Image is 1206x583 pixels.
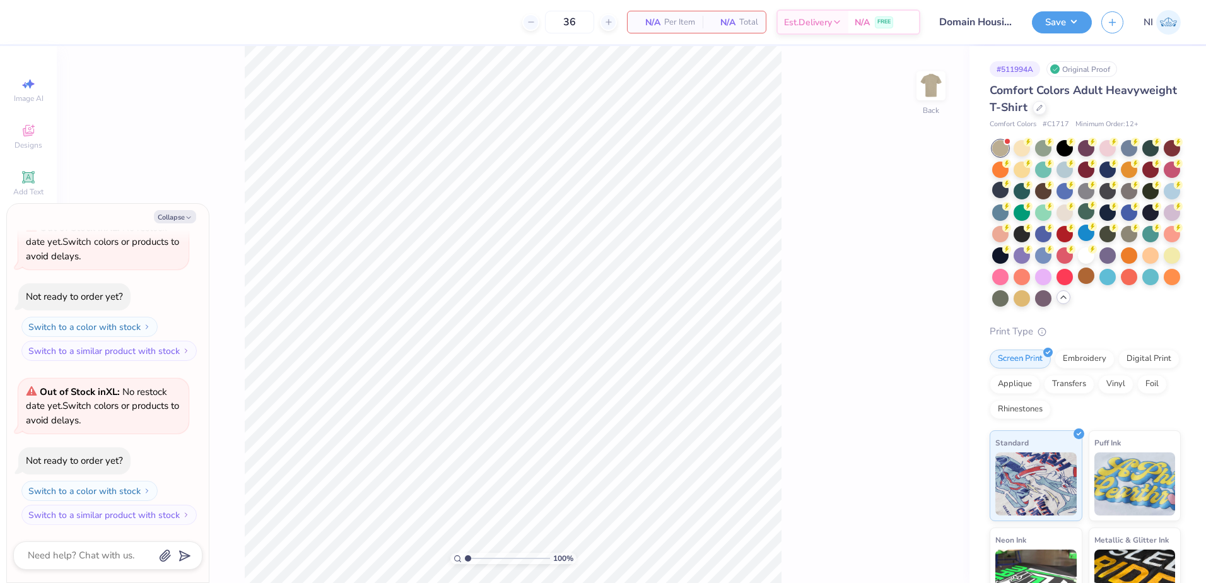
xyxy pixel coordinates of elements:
[21,341,197,361] button: Switch to a similar product with stock
[1156,10,1181,35] img: Nicole Isabelle Dimla
[1118,350,1180,368] div: Digital Print
[995,452,1077,515] img: Standard
[143,323,151,331] img: Switch to a color with stock
[877,18,891,26] span: FREE
[1094,533,1169,546] span: Metallic & Glitter Ink
[923,105,939,116] div: Back
[40,386,122,398] strong: Out of Stock in XL :
[26,386,179,427] span: Switch colors or products to avoid delays.
[918,73,944,98] img: Back
[990,324,1181,339] div: Print Type
[1046,61,1117,77] div: Original Proof
[26,290,123,303] div: Not ready to order yet?
[990,350,1051,368] div: Screen Print
[14,93,44,103] span: Image AI
[1043,119,1069,130] span: # C1717
[40,221,122,234] strong: Out of Stock in XL :
[21,505,197,525] button: Switch to a similar product with stock
[990,61,1040,77] div: # 511994A
[1144,10,1181,35] a: NI
[784,16,832,29] span: Est. Delivery
[26,454,123,467] div: Not ready to order yet?
[635,16,660,29] span: N/A
[990,400,1051,419] div: Rhinestones
[1137,375,1167,394] div: Foil
[1075,119,1139,130] span: Minimum Order: 12 +
[182,347,190,355] img: Switch to a similar product with stock
[1144,15,1153,30] span: NI
[21,317,158,337] button: Switch to a color with stock
[930,9,1022,35] input: Untitled Design
[13,187,44,197] span: Add Text
[553,553,573,564] span: 100 %
[1094,452,1176,515] img: Puff Ink
[26,221,179,262] span: Switch colors or products to avoid delays.
[664,16,695,29] span: Per Item
[1032,11,1092,33] button: Save
[21,481,158,501] button: Switch to a color with stock
[1098,375,1133,394] div: Vinyl
[1044,375,1094,394] div: Transfers
[855,16,870,29] span: N/A
[182,511,190,519] img: Switch to a similar product with stock
[995,436,1029,449] span: Standard
[1094,436,1121,449] span: Puff Ink
[143,487,151,495] img: Switch to a color with stock
[154,210,196,223] button: Collapse
[995,533,1026,546] span: Neon Ink
[990,375,1040,394] div: Applique
[1055,350,1115,368] div: Embroidery
[15,140,42,150] span: Designs
[545,11,594,33] input: – –
[990,119,1036,130] span: Comfort Colors
[739,16,758,29] span: Total
[710,16,735,29] span: N/A
[990,83,1177,115] span: Comfort Colors Adult Heavyweight T-Shirt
